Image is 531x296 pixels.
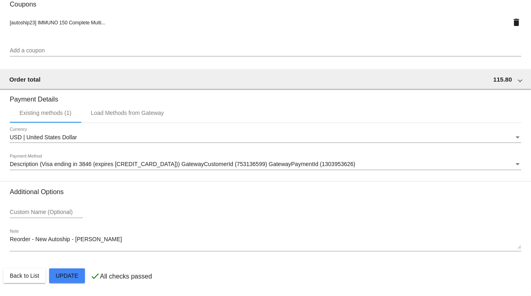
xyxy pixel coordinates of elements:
[511,17,521,27] mat-icon: delete
[10,134,77,140] span: USD | United States Dollar
[10,48,521,54] input: Add a coupon
[10,134,521,141] mat-select: Currency
[10,272,39,279] span: Back to List
[10,161,355,167] span: Description (Visa ending in 3846 (expires [CREDIT_CARD_DATA])) GatewayCustomerId (753136599) Gate...
[56,272,78,279] span: Update
[10,89,521,103] h3: Payment Details
[3,268,46,283] button: Back to List
[91,110,164,116] div: Load Methods from Gateway
[100,273,152,280] p: All checks passed
[10,161,521,168] mat-select: Payment Method
[10,188,521,196] h3: Additional Options
[9,76,41,83] span: Order total
[90,271,100,281] mat-icon: check
[10,209,83,216] input: Custom Name (Optional)
[20,110,72,116] div: Existing methods (1)
[493,76,512,83] span: 115.80
[49,268,85,283] button: Update
[10,20,105,26] span: [autoship23] IMMUNO 150 Complete Multi...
